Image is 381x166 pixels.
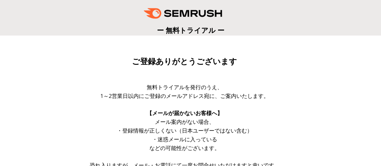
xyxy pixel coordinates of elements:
span: などの可能性がございます。 [149,144,220,152]
span: ・登録情報が正しくない（日本ユーザーではない含む） [117,127,252,134]
span: ご登録ありがとうございます [132,57,237,66]
span: ・迷惑メールに入っている [152,136,217,143]
span: 【メールが届かないお客様へ】 [147,109,223,117]
span: メール案内がない場合、 [155,118,214,125]
span: 無料トライアルを発行のうえ、 [147,83,223,91]
span: 1～2営業日以内にご登録のメールアドレス宛に、ご案内いたします。 [100,92,269,99]
span: ー 無料トライアル ー [157,25,224,35]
